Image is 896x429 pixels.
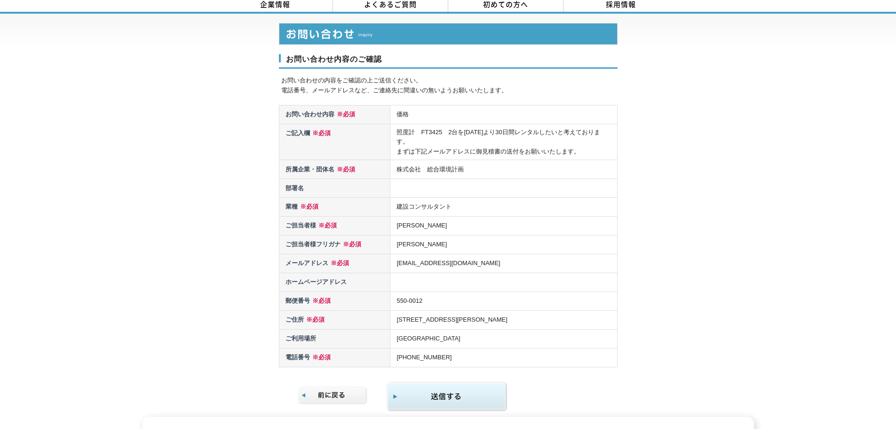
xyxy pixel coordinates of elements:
th: ご担当者様 [279,217,390,235]
td: 価格 [390,105,617,124]
th: ご住所 [279,311,390,330]
td: 550-0012 [390,292,617,311]
th: ご担当者様フリガナ [279,235,390,254]
td: [GEOGRAPHIC_DATA] [390,330,617,348]
span: ※必須 [328,259,349,267]
td: [STREET_ADDRESS][PERSON_NAME] [390,311,617,330]
th: ご記入欄 [279,124,390,160]
span: ※必須 [298,203,318,210]
span: ※必須 [310,130,331,137]
td: [EMAIL_ADDRESS][DOMAIN_NAME] [390,254,617,273]
img: お問い合わせ [279,23,618,45]
td: [PHONE_NUMBER] [390,348,617,367]
th: 部署名 [279,179,390,198]
th: お問い合わせ内容 [279,105,390,124]
td: 株式会社 総合環境計画 [390,160,617,179]
span: ※必須 [334,166,355,173]
td: [PERSON_NAME] [390,235,617,254]
img: 同意して内容の確認画面へ [387,381,507,412]
span: ※必須 [310,354,331,361]
span: ※必須 [304,316,325,323]
th: ご利用場所 [279,330,390,348]
span: ※必須 [310,297,331,304]
td: 建設コンサルタント [390,198,617,217]
img: 前に戻る [298,386,368,405]
th: メールアドレス [279,254,390,273]
h3: お問い合わせ内容のご確認 [279,54,618,69]
td: 照度計 FT3425 2台を[DATE]より30日間レンタルしたいと考えております。 まずは下記メールアドレスに御見積書の送付をお願いいたします。 [390,124,617,160]
th: 電話番号 [279,348,390,367]
span: ※必須 [341,241,361,248]
th: 郵便番号 [279,292,390,311]
th: 所属企業・団体名 [279,160,390,179]
span: ※必須 [334,111,355,118]
th: ホームページアドレス [279,273,390,292]
th: 業種 [279,198,390,217]
p: お問い合わせの内容をご確認の上ご送信ください。 電話番号、メールアドレスなど、ご連絡先に間違いの無いようお願いいたします。 [281,76,618,96]
span: ※必須 [316,222,337,229]
td: [PERSON_NAME] [390,217,617,235]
